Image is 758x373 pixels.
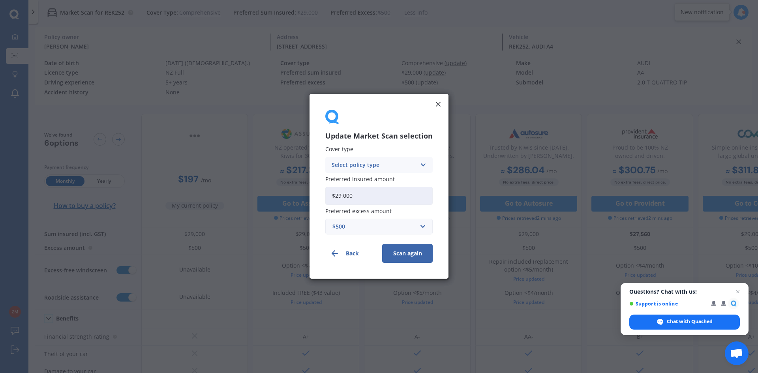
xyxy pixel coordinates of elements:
div: Select policy type [332,161,416,169]
span: Support is online [629,301,705,307]
span: Questions? Chat with us! [629,289,740,295]
button: Scan again [382,244,433,263]
div: Chat with Quashed [629,315,740,330]
button: Back [325,244,376,263]
div: $500 [332,223,416,231]
span: Chat with Quashed [667,318,713,325]
h3: Update Market Scan selection [325,132,433,141]
span: Cover type [325,146,353,153]
span: Close chat [733,287,743,296]
input: Enter amount [325,187,433,205]
div: Open chat [725,341,749,365]
span: Preferred insured amount [325,175,395,183]
span: Preferred excess amount [325,208,392,215]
